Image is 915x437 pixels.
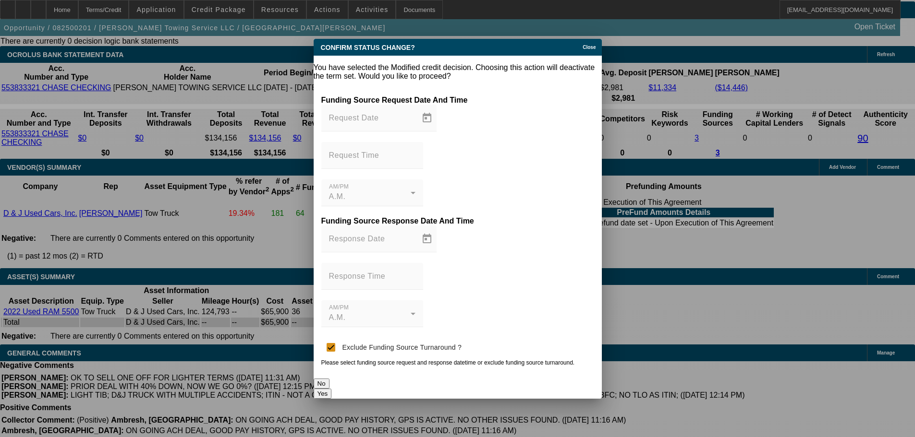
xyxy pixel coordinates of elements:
[321,217,474,225] b: Funding Source Response Date And Time
[329,183,349,189] mat-label: AM/PM
[314,389,332,399] button: Yes
[329,151,379,159] mat-label: Request Time
[314,378,329,389] button: No
[321,96,468,104] b: Funding Source Request Date And Time
[329,114,379,122] mat-label: Request Date
[314,63,602,81] p: You have selected the Modified credit decision. Choosing this action will deactivate the term set...
[583,45,596,50] span: Close
[321,359,575,366] mat-hint: Please select funding source request and response datetime or exclude funding source turnaround.
[329,272,386,280] mat-label: Response Time
[329,235,385,243] mat-label: Response Date
[341,343,462,352] label: Exclude Funding Source Turnaround ?
[321,44,415,51] span: Confirm Status Change?
[329,304,349,310] mat-label: AM/PM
